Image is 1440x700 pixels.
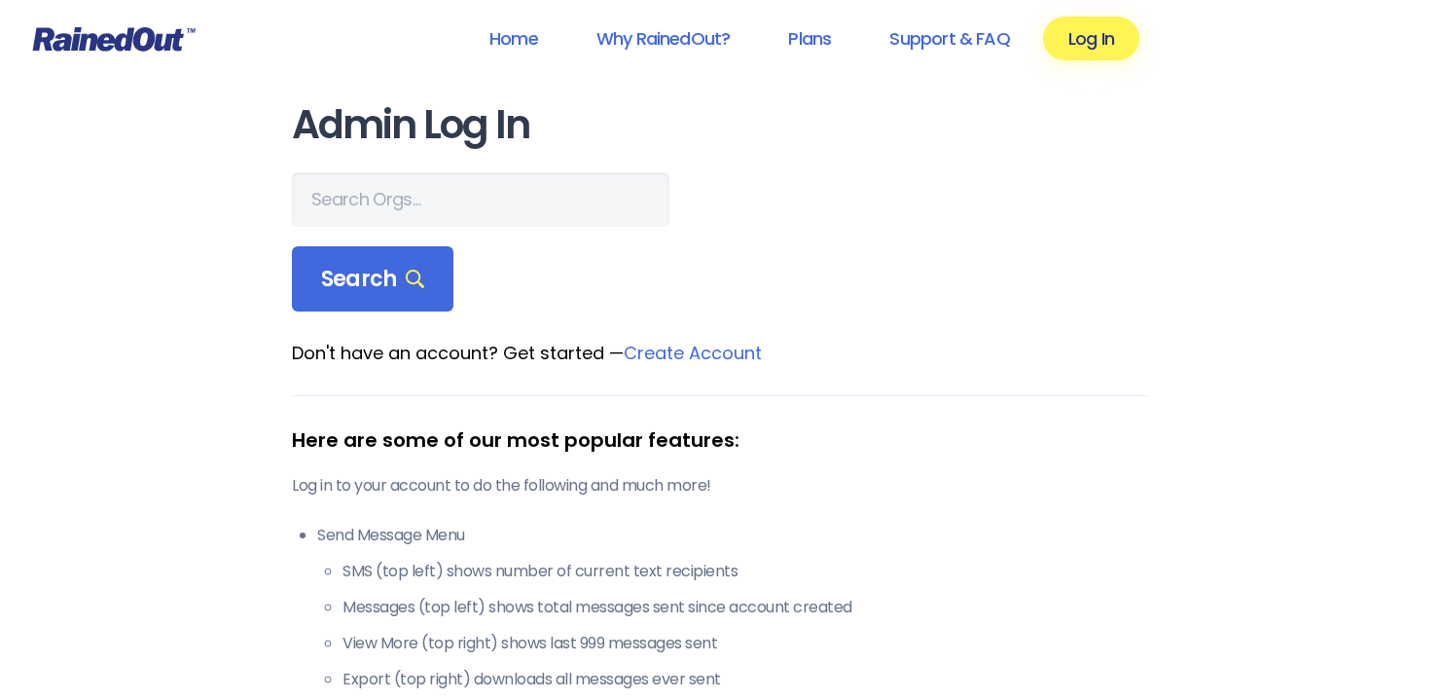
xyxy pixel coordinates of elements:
li: Send Message Menu [317,524,1148,691]
a: Why RainedOut? [571,17,756,60]
a: Log In [1043,17,1139,60]
h1: Admin Log In [292,103,1148,147]
span: Search [321,266,424,293]
li: View More (top right) shows last 999 messages sent [342,632,1148,655]
li: Messages (top left) shows total messages sent since account created [342,596,1148,619]
li: Export (top right) downloads all messages ever sent [342,668,1148,691]
a: Support & FAQ [864,17,1034,60]
li: SMS (top left) shows number of current text recipients [342,560,1148,583]
div: Here are some of our most popular features: [292,425,1148,455]
p: Log in to your account to do the following and much more! [292,474,1148,497]
a: Home [464,17,563,60]
a: Create Account [624,341,762,365]
a: Plans [763,17,856,60]
input: Search Orgs… [292,172,669,227]
div: Search [292,246,453,313]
